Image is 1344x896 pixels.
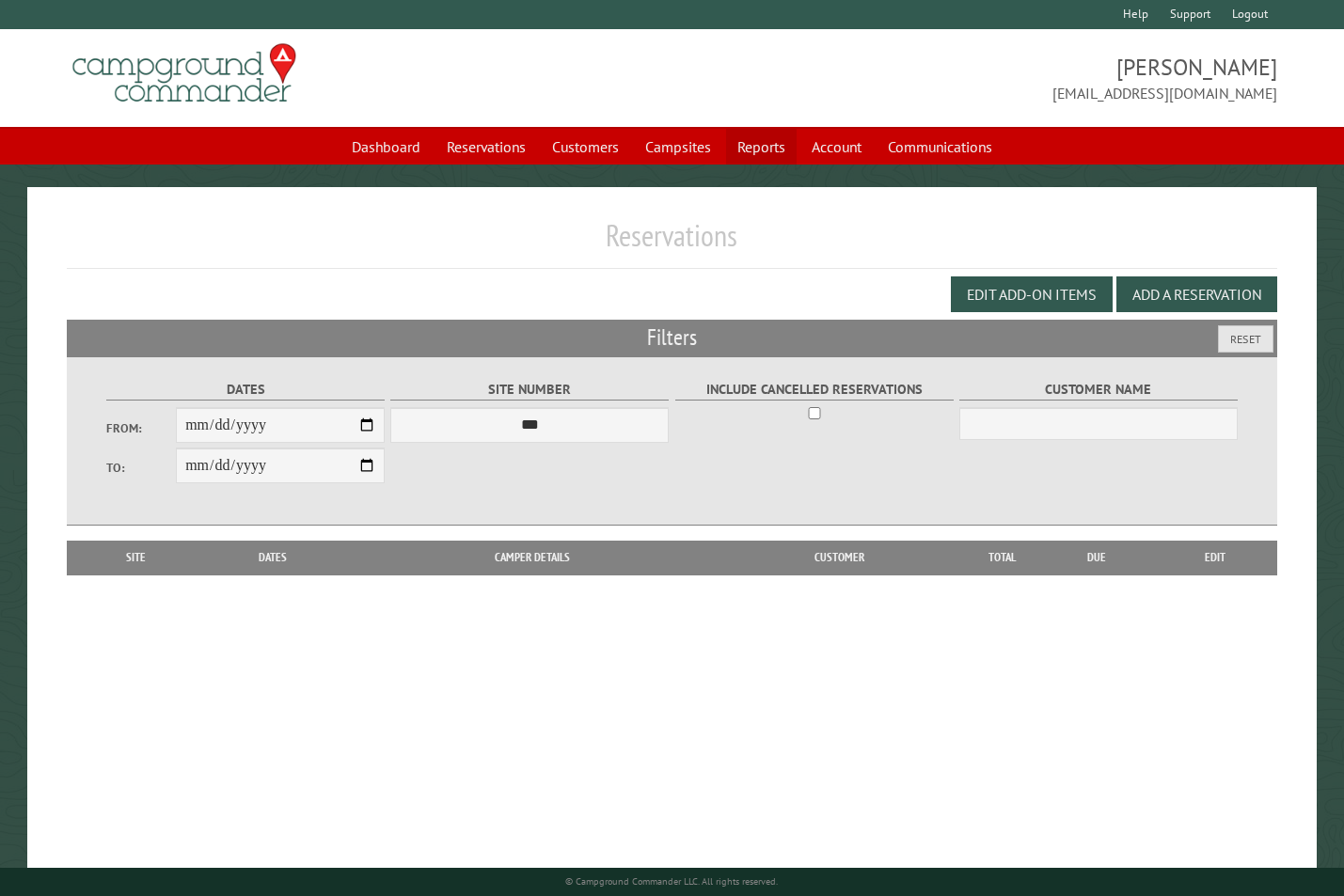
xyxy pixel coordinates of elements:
[877,129,1004,165] a: Communications
[800,129,873,165] a: Account
[1218,325,1273,353] button: Reset
[1154,541,1276,574] th: Edit
[565,875,778,888] small: © Campground Commander LLC. All rights reserved.
[390,379,669,401] label: Site Number
[1039,541,1154,574] th: Due
[541,129,630,165] a: Customers
[195,541,351,574] th: Dates
[714,541,965,574] th: Customer
[435,129,537,165] a: Reservations
[634,129,722,165] a: Campsites
[672,52,1277,104] span: [PERSON_NAME] [EMAIL_ADDRESS][DOMAIN_NAME]
[1116,276,1277,312] button: Add a Reservation
[67,217,1276,269] h1: Reservations
[951,276,1113,312] button: Edit Add-on Items
[351,541,714,574] th: Camper Details
[959,379,1238,401] label: Customer Name
[964,541,1039,574] th: Total
[106,419,176,437] label: From:
[675,379,954,401] label: Include Cancelled Reservations
[726,129,797,165] a: Reports
[340,129,432,165] a: Dashboard
[76,541,195,574] th: Site
[67,37,302,110] img: Campground Commander
[67,320,1276,355] h2: Filters
[106,379,385,401] label: Dates
[106,459,176,477] label: To:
